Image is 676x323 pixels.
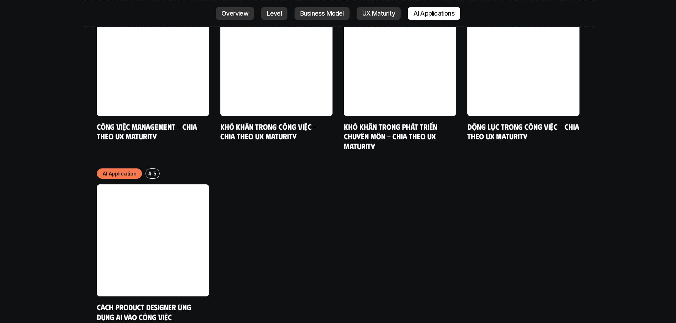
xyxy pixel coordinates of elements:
a: Cách Product Designer ứng dụng AI vào công việc [97,302,193,322]
p: 5 [153,170,156,177]
a: Công việc Management - Chia theo UX maturity [97,122,199,141]
a: Động lực trong công việc - Chia theo UX Maturity [467,122,581,141]
p: AI Application [103,170,137,177]
a: Khó khăn trong phát triển chuyên môn - Chia theo UX Maturity [344,122,439,151]
h6: # [148,171,152,176]
a: Overview [216,7,254,20]
a: Khó khăn trong công việc - Chia theo UX Maturity [220,122,319,141]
